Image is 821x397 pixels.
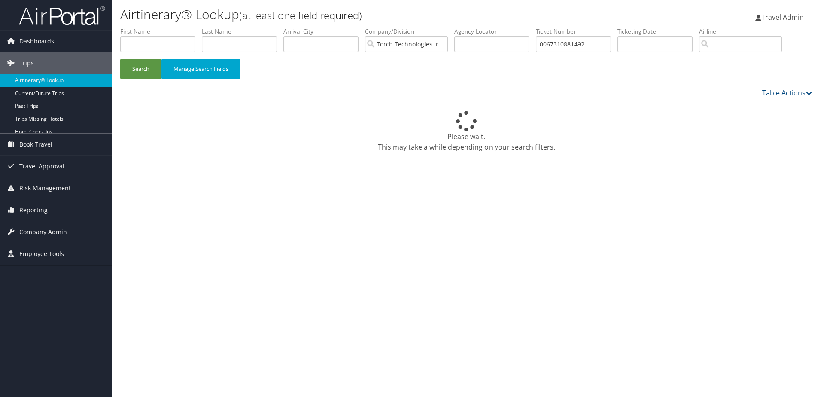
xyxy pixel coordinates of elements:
[762,88,812,98] a: Table Actions
[617,27,699,36] label: Ticketing Date
[365,27,454,36] label: Company/Division
[699,27,788,36] label: Airline
[19,31,54,52] span: Dashboards
[19,243,64,265] span: Employee Tools
[19,52,34,74] span: Trips
[120,6,582,24] h1: Airtinerary® Lookup
[19,134,52,155] span: Book Travel
[19,199,48,221] span: Reporting
[19,156,64,177] span: Travel Approval
[755,4,812,30] a: Travel Admin
[120,111,812,152] div: Please wait. This may take a while depending on your search filters.
[239,8,362,22] small: (at least one field required)
[161,59,240,79] button: Manage Search Fields
[19,177,71,199] span: Risk Management
[202,27,283,36] label: Last Name
[19,6,105,26] img: airportal-logo.png
[283,27,365,36] label: Arrival City
[536,27,617,36] label: Ticket Number
[120,59,161,79] button: Search
[120,27,202,36] label: First Name
[454,27,536,36] label: Agency Locator
[19,221,67,243] span: Company Admin
[761,12,804,22] span: Travel Admin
